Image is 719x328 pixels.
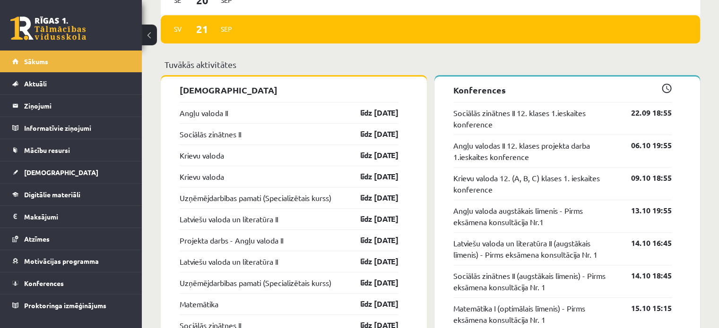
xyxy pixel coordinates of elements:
a: Krievu valoda [180,171,224,182]
legend: Ziņojumi [24,95,130,117]
a: Angļu valoda II [180,107,228,118]
span: Konferences [24,279,64,287]
a: Informatīvie ziņojumi [12,117,130,139]
a: Konferences [12,272,130,294]
p: Tuvākās aktivitātes [165,58,696,71]
a: Latviešu valoda un literatūra II [180,256,278,267]
a: Sociālās zinātnes II [180,128,241,140]
a: līdz [DATE] [344,256,398,267]
a: Angļu valoda augstākais līmenis - Pirms eksāmena konsultācija Nr.1 [453,205,617,227]
a: līdz [DATE] [344,298,398,310]
legend: Maksājumi [24,206,130,227]
p: Konferences [453,84,672,96]
a: Uzņēmējdarbības pamati (Specializētais kurss) [180,277,331,288]
a: Ziņojumi [12,95,130,117]
span: Sep [217,22,236,36]
a: līdz [DATE] [344,192,398,203]
a: 14.10 18:45 [617,270,672,281]
a: Mācību resursi [12,139,130,161]
span: Motivācijas programma [24,257,99,265]
span: 21 [188,21,217,37]
a: līdz [DATE] [344,235,398,246]
a: Digitālie materiāli [12,184,130,205]
a: līdz [DATE] [344,277,398,288]
a: Sociālās zinātnes II 12. klases 1.ieskaites konference [453,107,617,130]
span: Digitālie materiāli [24,190,80,199]
a: Rīgas 1. Tālmācības vidusskola [10,17,86,40]
a: līdz [DATE] [344,213,398,225]
a: Sākums [12,50,130,72]
a: Proktoringa izmēģinājums [12,294,130,316]
a: Sociālās zinātnes II (augstākais līmenis) - Pirms eksāmena konsultācija Nr. 1 [453,270,617,293]
a: Aktuāli [12,73,130,94]
a: Atzīmes [12,228,130,250]
a: Krievu valoda [180,150,224,161]
a: Matemātika I (optimālais līmenis) - Pirms eksāmena konsultācija Nr. 1 [453,303,617,325]
a: Krievu valoda 12. (A, B, C) klases 1. ieskaites konference [453,172,617,195]
a: Angļu valodas II 12. klases projekta darba 1.ieskaites konference [453,140,617,162]
a: līdz [DATE] [344,107,398,118]
p: [DEMOGRAPHIC_DATA] [180,84,398,96]
a: Uzņēmējdarbības pamati (Specializētais kurss) [180,192,331,203]
a: 22.09 18:55 [617,107,672,118]
span: Aktuāli [24,79,47,88]
a: Latviešu valoda un literatūra II (augstākais līmenis) - Pirms eksāmena konsultācija Nr. 1 [453,237,617,260]
a: līdz [DATE] [344,150,398,161]
a: 15.10 15:15 [617,303,672,314]
span: Mācību resursi [24,146,70,154]
span: Sākums [24,57,48,66]
a: 09.10 18:55 [617,172,672,184]
legend: Informatīvie ziņojumi [24,117,130,139]
a: Maksājumi [12,206,130,227]
a: Matemātika [180,298,218,310]
a: Motivācijas programma [12,250,130,272]
a: līdz [DATE] [344,128,398,140]
a: 13.10 19:55 [617,205,672,216]
span: Atzīmes [24,235,50,243]
a: Latviešu valoda un literatūra II [180,213,278,225]
span: [DEMOGRAPHIC_DATA] [24,168,98,177]
a: [DEMOGRAPHIC_DATA] [12,161,130,183]
a: 06.10 19:55 [617,140,672,151]
a: līdz [DATE] [344,171,398,182]
a: Projekta darbs - Angļu valoda II [180,235,283,246]
span: Sv [168,22,188,36]
span: Proktoringa izmēģinājums [24,301,106,310]
a: 14.10 16:45 [617,237,672,249]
